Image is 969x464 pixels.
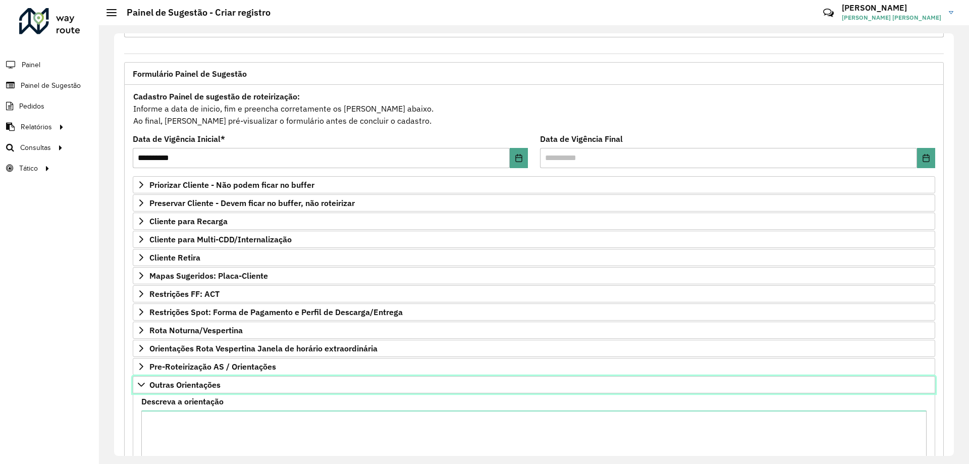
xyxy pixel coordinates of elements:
[133,70,247,78] span: Formulário Painel de Sugestão
[149,181,314,189] span: Priorizar Cliente - Não podem ficar no buffer
[20,142,51,153] span: Consultas
[149,217,228,225] span: Cliente para Recarga
[21,80,81,91] span: Painel de Sugestão
[21,122,52,132] span: Relatórios
[133,231,935,248] a: Cliente para Multi-CDD/Internalização
[133,91,300,101] strong: Cadastro Painel de sugestão de roteirização:
[133,90,935,127] div: Informe a data de inicio, fim e preencha corretamente os [PERSON_NAME] abaixo. Ao final, [PERSON_...
[133,213,935,230] a: Cliente para Recarga
[149,308,403,316] span: Restrições Spot: Forma de Pagamento e Perfil de Descarga/Entrega
[141,395,224,407] label: Descreva a orientação
[510,148,528,168] button: Choose Date
[133,322,935,339] a: Rota Noturna/Vespertina
[149,235,292,243] span: Cliente para Multi-CDD/Internalização
[133,358,935,375] a: Pre-Roteirização AS / Orientações
[149,326,243,334] span: Rota Noturna/Vespertina
[133,267,935,284] a: Mapas Sugeridos: Placa-Cliente
[133,285,935,302] a: Restrições FF: ACT
[842,13,941,22] span: [PERSON_NAME] [PERSON_NAME]
[133,194,935,212] a: Preservar Cliente - Devem ficar no buffer, não roteirizar
[133,340,935,357] a: Orientações Rota Vespertina Janela de horário extraordinária
[540,133,623,145] label: Data de Vigência Final
[133,249,935,266] a: Cliente Retira
[149,344,378,352] span: Orientações Rota Vespertina Janela de horário extraordinária
[149,272,268,280] span: Mapas Sugeridos: Placa-Cliente
[22,60,40,70] span: Painel
[149,381,221,389] span: Outras Orientações
[149,199,355,207] span: Preservar Cliente - Devem ficar no buffer, não roteirizar
[818,2,839,24] a: Contato Rápido
[842,3,941,13] h3: [PERSON_NAME]
[149,253,200,262] span: Cliente Retira
[19,101,44,112] span: Pedidos
[149,363,276,371] span: Pre-Roteirização AS / Orientações
[917,148,935,168] button: Choose Date
[149,290,220,298] span: Restrições FF: ACT
[117,7,271,18] h2: Painel de Sugestão - Criar registro
[19,163,38,174] span: Tático
[133,303,935,321] a: Restrições Spot: Forma de Pagamento e Perfil de Descarga/Entrega
[133,133,225,145] label: Data de Vigência Inicial
[133,176,935,193] a: Priorizar Cliente - Não podem ficar no buffer
[133,376,935,393] a: Outras Orientações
